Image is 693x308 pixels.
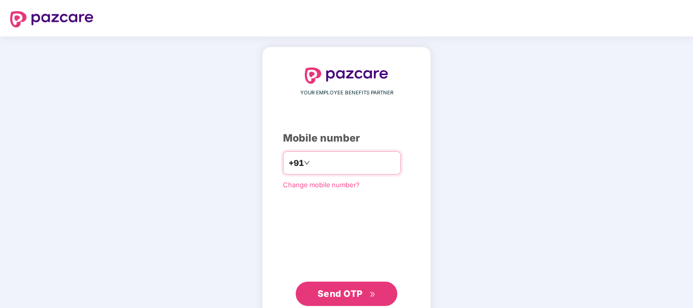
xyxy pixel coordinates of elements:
img: logo [305,67,388,84]
div: Mobile number [283,130,410,146]
span: down [304,160,310,166]
span: +91 [289,157,304,169]
a: Change mobile number? [283,181,360,189]
span: Send OTP [318,288,363,299]
img: logo [10,11,93,27]
span: YOUR EMPLOYEE BENEFITS PARTNER [300,89,393,97]
span: double-right [369,291,376,298]
button: Send OTPdouble-right [296,282,397,306]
